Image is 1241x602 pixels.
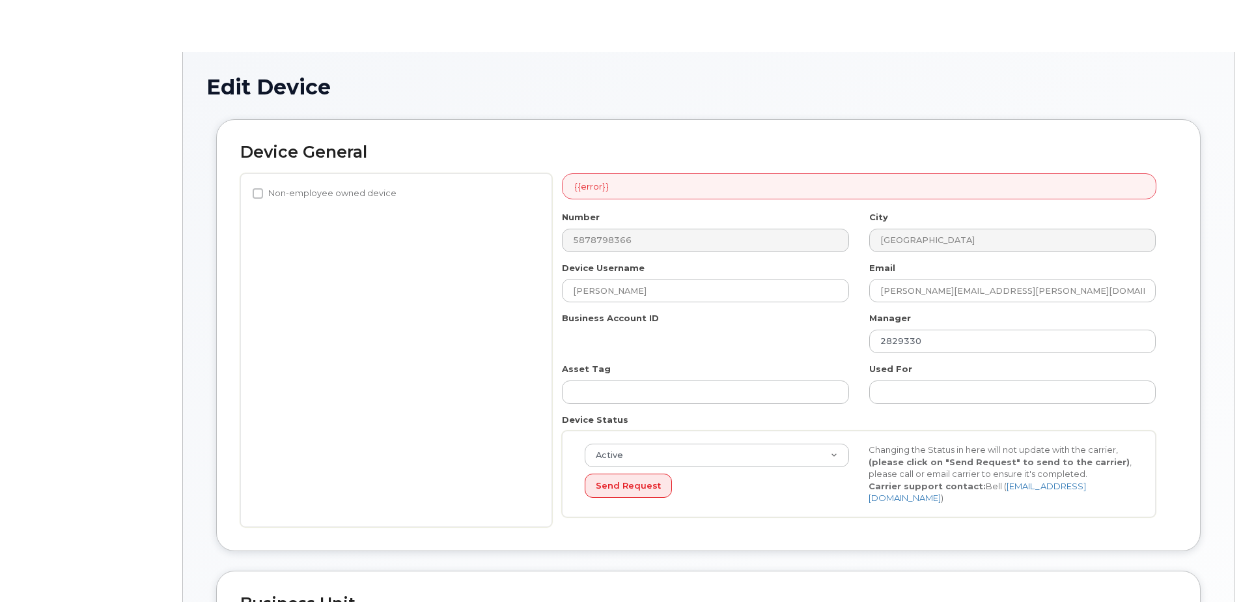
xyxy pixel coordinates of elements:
div: {{error}} [562,173,1156,200]
label: City [869,211,888,223]
label: Asset Tag [562,363,611,375]
label: Business Account ID [562,312,659,324]
label: Non-employee owned device [253,186,397,201]
strong: Carrier support contact: [869,481,986,491]
label: Number [562,211,600,223]
label: Used For [869,363,912,375]
div: Changing the Status in here will not update with the carrier, , please call or email carrier to e... [859,444,1143,504]
a: [EMAIL_ADDRESS][DOMAIN_NAME] [869,481,1086,504]
strong: (please click on "Send Request" to send to the carrier) [869,457,1130,467]
label: Email [869,262,895,274]
input: Select manager [869,330,1156,353]
h1: Edit Device [206,76,1210,98]
button: Send Request [585,474,672,498]
label: Device Username [562,262,645,274]
input: Non-employee owned device [253,188,263,199]
label: Manager [869,312,911,324]
label: Device Status [562,414,628,426]
h2: Device General [240,143,1177,162]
